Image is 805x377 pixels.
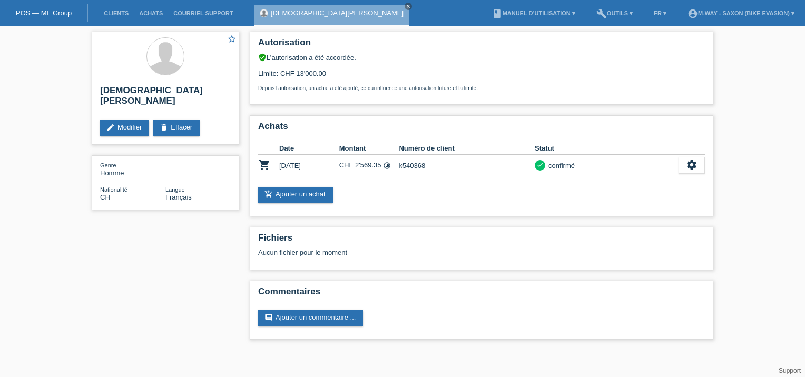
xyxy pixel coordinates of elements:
[258,53,705,62] div: L’autorisation a été accordée.
[264,313,273,322] i: comment
[165,186,185,193] span: Langue
[100,161,165,177] div: Homme
[383,162,391,170] i: Taux fixes (12 versements)
[100,85,231,112] h2: [DEMOGRAPHIC_DATA][PERSON_NAME]
[258,158,271,171] i: POSP00027888
[406,4,411,9] i: close
[258,121,705,137] h2: Achats
[258,310,363,326] a: commentAjouter un commentaire ...
[536,161,544,168] i: check
[258,187,333,203] a: add_shopping_cartAjouter un achat
[258,37,705,53] h2: Autorisation
[535,142,679,155] th: Statut
[279,142,339,155] th: Date
[153,120,200,136] a: deleteEffacer
[100,162,116,168] span: Genre
[271,9,404,17] a: [DEMOGRAPHIC_DATA][PERSON_NAME]
[545,160,575,171] div: confirmé
[686,159,698,171] i: settings
[227,34,237,44] i: star_border
[264,190,273,199] i: add_shopping_cart
[596,8,607,19] i: build
[591,10,638,16] a: buildOutils ▾
[258,85,705,91] p: Depuis l’autorisation, un achat a été ajouté, ce qui influence une autorisation future et la limite.
[99,10,134,16] a: Clients
[106,123,115,132] i: edit
[160,123,168,132] i: delete
[405,3,412,10] a: close
[134,10,168,16] a: Achats
[682,10,800,16] a: account_circlem-way - Saxon (Bike Evasion) ▾
[100,186,127,193] span: Nationalité
[487,10,581,16] a: bookManuel d’utilisation ▾
[279,155,339,176] td: [DATE]
[16,9,72,17] a: POS — MF Group
[258,53,267,62] i: verified_user
[258,249,580,256] div: Aucun fichier pour le moment
[258,233,705,249] h2: Fichiers
[258,62,705,91] div: Limite: CHF 13'000.00
[165,193,192,201] span: Français
[339,155,399,176] td: CHF 2'569.35
[258,286,705,302] h2: Commentaires
[492,8,503,19] i: book
[779,367,801,374] a: Support
[168,10,238,16] a: Courriel Support
[100,193,110,201] span: Suisse
[100,120,149,136] a: editModifier
[688,8,698,19] i: account_circle
[399,142,535,155] th: Numéro de client
[399,155,535,176] td: k540368
[339,142,399,155] th: Montant
[649,10,672,16] a: FR ▾
[227,34,237,45] a: star_border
